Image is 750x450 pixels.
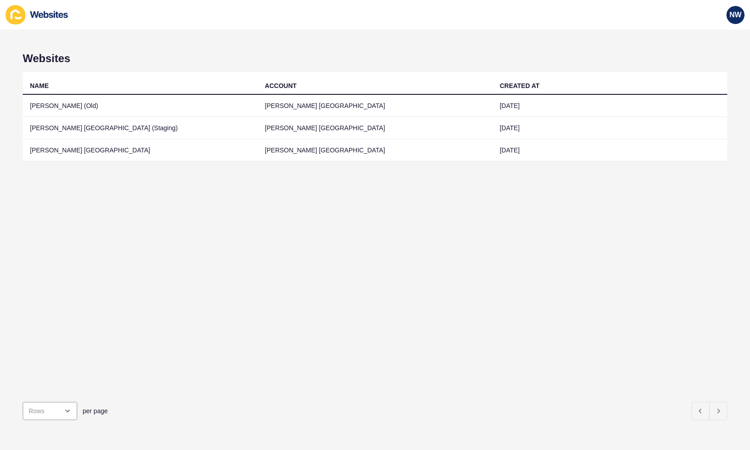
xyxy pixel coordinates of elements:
td: [DATE] [493,117,727,139]
td: [PERSON_NAME] [GEOGRAPHIC_DATA] (Staging) [23,117,257,139]
td: [PERSON_NAME] [GEOGRAPHIC_DATA] [257,139,492,161]
div: open menu [23,402,77,420]
td: [PERSON_NAME] [GEOGRAPHIC_DATA] [257,95,492,117]
h1: Websites [23,52,727,65]
span: per page [83,406,108,416]
td: [PERSON_NAME] (Old) [23,95,257,117]
td: [DATE] [493,95,727,117]
td: [PERSON_NAME] [GEOGRAPHIC_DATA] [257,117,492,139]
div: NAME [30,81,49,90]
td: [PERSON_NAME] [GEOGRAPHIC_DATA] [23,139,257,161]
div: ACCOUNT [265,81,296,90]
td: [DATE] [493,139,727,161]
div: CREATED AT [500,81,540,90]
span: NW [730,10,742,20]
